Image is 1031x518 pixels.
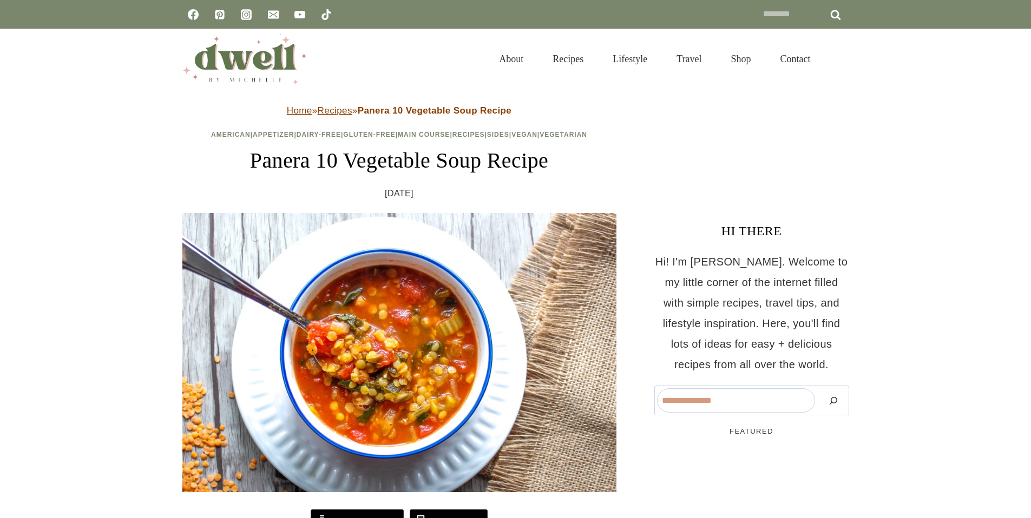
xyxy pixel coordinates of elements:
nav: Primary Navigation [484,40,825,78]
a: Email [262,4,284,25]
a: Pinterest [209,4,231,25]
a: Vegan [511,131,537,138]
span: » » [287,105,511,116]
a: Facebook [182,4,204,25]
a: Home [287,105,312,116]
button: Search [820,388,846,413]
img: Panera soup in a bowl [182,213,616,492]
h5: FEATURED [654,426,849,437]
a: Shop [716,40,765,78]
h3: HI THERE [654,221,849,241]
a: About [484,40,538,78]
a: Appetizer [253,131,294,138]
a: American [211,131,251,138]
a: Recipes [452,131,485,138]
time: [DATE] [385,185,413,202]
a: Vegetarian [540,131,587,138]
a: Sides [487,131,509,138]
h1: Panera 10 Vegetable Soup Recipe [182,144,616,177]
a: Travel [662,40,716,78]
a: Instagram [235,4,257,25]
p: Hi! I'm [PERSON_NAME]. Welcome to my little corner of the internet filled with simple recipes, tr... [654,251,849,375]
a: YouTube [289,4,311,25]
a: Dairy-Free [297,131,341,138]
a: Main Course [398,131,450,138]
span: | | | | | | | | [211,131,587,138]
a: Contact [766,40,825,78]
a: Recipes [538,40,598,78]
a: Recipes [318,105,352,116]
a: Gluten-Free [343,131,395,138]
a: Lifestyle [598,40,662,78]
strong: Panera 10 Vegetable Soup Recipe [358,105,512,116]
img: DWELL by michelle [182,34,307,84]
button: View Search Form [831,50,849,68]
a: TikTok [316,4,337,25]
